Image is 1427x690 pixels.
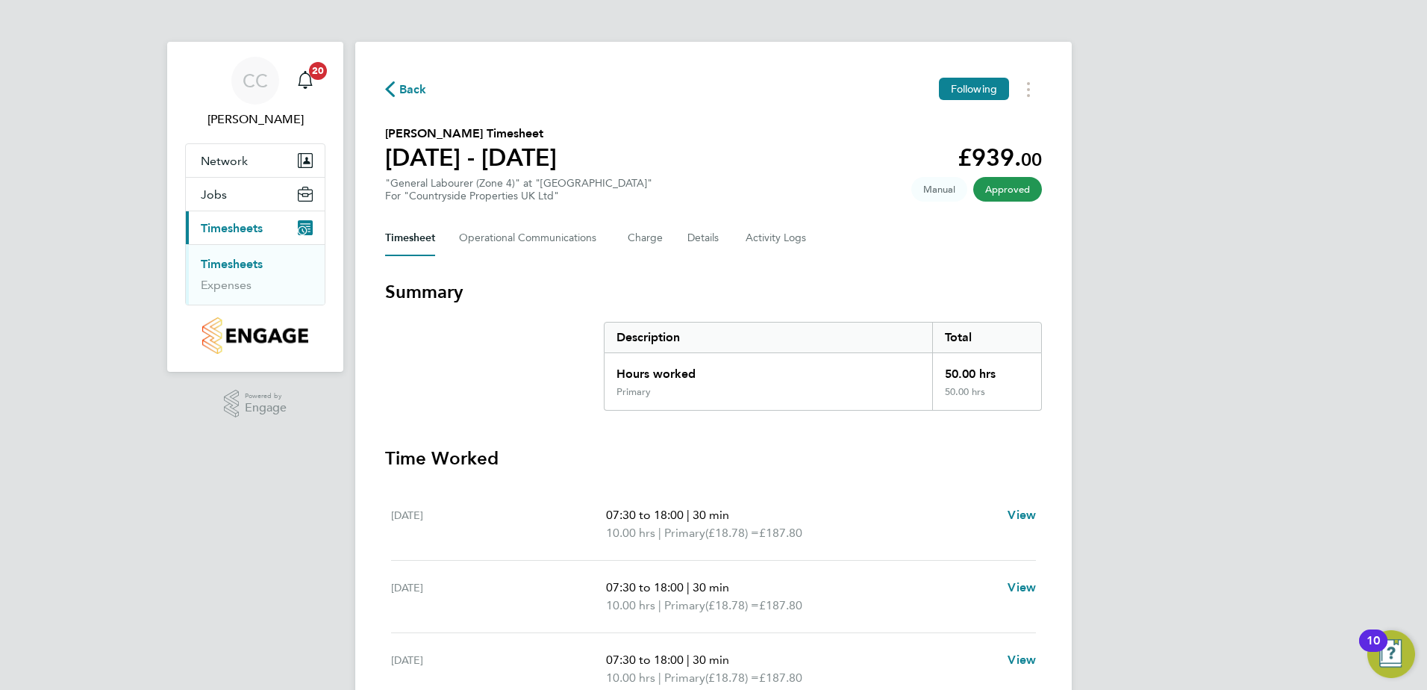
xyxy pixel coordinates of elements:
a: Go to home page [185,317,325,354]
span: 00 [1021,149,1042,170]
span: Network [201,154,248,168]
div: Summary [604,322,1042,411]
button: Network [186,144,325,177]
span: Back [399,81,427,99]
span: This timesheet was manually created. [911,177,967,202]
span: | [658,671,661,685]
div: [DATE] [391,651,606,687]
div: Timesheets [186,244,325,305]
span: Primary [664,597,705,615]
button: Timesheets Menu [1015,78,1042,101]
h2: [PERSON_NAME] Timesheet [385,125,557,143]
a: Powered byEngage [224,390,287,418]
span: 07:30 to 18:00 [606,508,684,522]
span: Jobs [201,187,227,202]
button: Open Resource Center, 10 new notifications [1367,630,1415,678]
img: countryside-properties-logo-retina.png [202,317,307,354]
div: For "Countryside Properties UK Ltd" [385,190,652,202]
span: 07:30 to 18:00 [606,580,684,594]
span: £187.80 [759,526,802,540]
span: | [658,526,661,540]
span: 07:30 to 18:00 [606,653,684,667]
span: 10.00 hrs [606,671,655,685]
button: Timesheets [186,211,325,244]
button: Back [385,80,427,99]
button: Charge [628,220,663,256]
button: Timesheet [385,220,435,256]
div: 50.00 hrs [932,353,1041,386]
span: View [1008,580,1036,594]
span: View [1008,653,1036,667]
h3: Time Worked [385,447,1042,470]
span: | [658,598,661,612]
span: | [687,580,690,594]
a: View [1008,651,1036,669]
span: (£18.78) = [705,671,759,685]
span: CC [243,71,268,90]
button: Activity Logs [746,220,808,256]
a: View [1008,506,1036,524]
nav: Main navigation [167,42,343,372]
span: 30 min [693,508,729,522]
span: 30 min [693,580,729,594]
span: Engage [245,402,287,414]
div: [DATE] [391,506,606,542]
div: 10 [1367,641,1380,660]
span: (£18.78) = [705,526,759,540]
h3: Summary [385,280,1042,304]
div: [DATE] [391,579,606,615]
div: Primary [616,386,651,398]
h1: [DATE] - [DATE] [385,143,557,172]
div: "General Labourer (Zone 4)" at "[GEOGRAPHIC_DATA]" [385,177,652,202]
span: 30 min [693,653,729,667]
span: | [687,653,690,667]
span: 10.00 hrs [606,598,655,612]
span: £187.80 [759,671,802,685]
div: Total [932,323,1041,352]
app-decimal: £939. [958,143,1042,172]
span: 20 [309,62,327,80]
div: Description [605,323,932,352]
a: 20 [290,57,320,105]
a: View [1008,579,1036,597]
button: Details [687,220,722,256]
a: Timesheets [201,257,263,271]
span: Primary [664,669,705,687]
div: 50.00 hrs [932,386,1041,410]
span: This timesheet has been approved. [973,177,1042,202]
span: Primary [664,524,705,542]
button: Following [939,78,1009,100]
button: Operational Communications [459,220,604,256]
span: (£18.78) = [705,598,759,612]
span: Powered by [245,390,287,402]
span: View [1008,508,1036,522]
span: Charlie Cousens [185,111,325,128]
span: 10.00 hrs [606,526,655,540]
div: Hours worked [605,353,932,386]
span: | [687,508,690,522]
a: Expenses [201,278,252,292]
span: Timesheets [201,221,263,235]
button: Jobs [186,178,325,211]
span: Following [951,82,997,96]
span: £187.80 [759,598,802,612]
a: CC[PERSON_NAME] [185,57,325,128]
